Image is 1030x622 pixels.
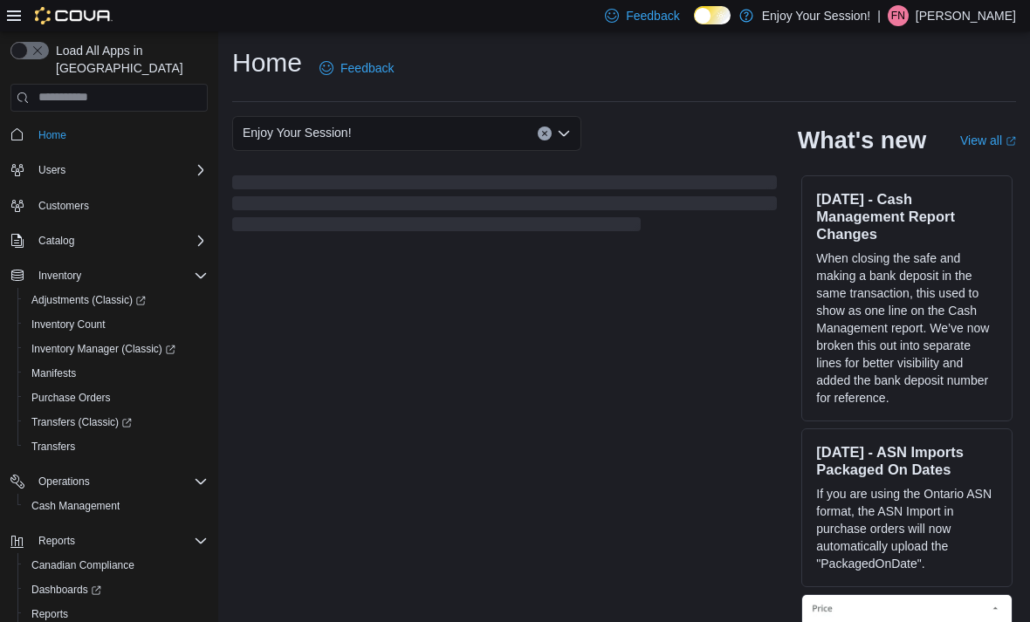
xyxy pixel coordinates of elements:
[3,229,215,253] button: Catalog
[31,499,120,513] span: Cash Management
[626,7,679,24] span: Feedback
[17,288,215,312] a: Adjustments (Classic)
[877,5,881,26] p: |
[31,415,132,429] span: Transfers (Classic)
[17,337,215,361] a: Inventory Manager (Classic)
[24,338,182,359] a: Inventory Manager (Classic)
[38,269,81,283] span: Inventory
[24,496,127,516] a: Cash Management
[243,122,352,143] span: Enjoy Your Session!
[24,363,83,384] a: Manifests
[3,469,215,494] button: Operations
[31,583,101,597] span: Dashboards
[232,45,302,80] h1: Home
[312,51,401,85] a: Feedback
[31,530,208,551] span: Reports
[31,607,68,621] span: Reports
[31,342,175,356] span: Inventory Manager (Classic)
[24,555,208,576] span: Canadian Compliance
[17,434,215,459] button: Transfers
[24,338,208,359] span: Inventory Manager (Classic)
[891,5,905,26] span: FN
[3,263,215,288] button: Inventory
[694,24,695,25] span: Dark Mode
[538,126,552,140] button: Clear input
[31,440,75,454] span: Transfers
[17,553,215,578] button: Canadian Compliance
[31,124,208,146] span: Home
[24,436,208,457] span: Transfers
[31,230,208,251] span: Catalog
[557,126,571,140] button: Open list of options
[24,387,208,408] span: Purchase Orders
[38,199,89,213] span: Customers
[24,387,118,408] a: Purchase Orders
[24,314,208,335] span: Inventory Count
[916,5,1016,26] p: [PERSON_NAME]
[17,312,215,337] button: Inventory Count
[31,230,81,251] button: Catalog
[17,494,215,518] button: Cash Management
[3,529,215,553] button: Reports
[31,558,134,572] span: Canadian Compliance
[31,195,96,216] a: Customers
[340,59,394,77] span: Feedback
[816,485,998,572] p: If you are using the Ontario ASN format, the ASN Import in purchase orders will now automatically...
[3,122,215,147] button: Home
[17,386,215,410] button: Purchase Orders
[38,234,74,248] span: Catalog
[38,128,66,142] span: Home
[31,160,72,181] button: Users
[24,579,108,600] a: Dashboards
[24,290,208,311] span: Adjustments (Classic)
[3,158,215,182] button: Users
[24,436,82,457] a: Transfers
[31,318,106,332] span: Inventory Count
[31,293,146,307] span: Adjustments (Classic)
[960,133,1016,147] a: View allExternal link
[24,290,153,311] a: Adjustments (Classic)
[31,471,208,492] span: Operations
[232,179,777,235] span: Loading
[816,249,998,407] p: When closing the safe and making a bank deposit in the same transaction, this used to show as one...
[38,475,90,489] span: Operations
[31,366,76,380] span: Manifests
[38,163,65,177] span: Users
[3,193,215,218] button: Customers
[816,443,998,478] h3: [DATE] - ASN Imports Packaged On Dates
[31,471,97,492] button: Operations
[24,314,113,335] a: Inventory Count
[31,265,88,286] button: Inventory
[694,6,731,24] input: Dark Mode
[31,265,208,286] span: Inventory
[38,534,75,548] span: Reports
[17,410,215,434] a: Transfers (Classic)
[35,7,113,24] img: Cova
[1006,136,1016,147] svg: External link
[24,412,208,433] span: Transfers (Classic)
[24,412,139,433] a: Transfers (Classic)
[816,190,998,243] h3: [DATE] - Cash Management Report Changes
[888,5,909,26] div: Fabio Nocita
[24,555,141,576] a: Canadian Compliance
[31,160,208,181] span: Users
[31,391,111,405] span: Purchase Orders
[17,578,215,602] a: Dashboards
[24,496,208,516] span: Cash Management
[31,530,82,551] button: Reports
[762,5,871,26] p: Enjoy Your Session!
[31,195,208,216] span: Customers
[24,579,208,600] span: Dashboards
[49,42,208,77] span: Load All Apps in [GEOGRAPHIC_DATA]
[798,126,926,154] h2: What's new
[31,125,73,146] a: Home
[24,363,208,384] span: Manifests
[17,361,215,386] button: Manifests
